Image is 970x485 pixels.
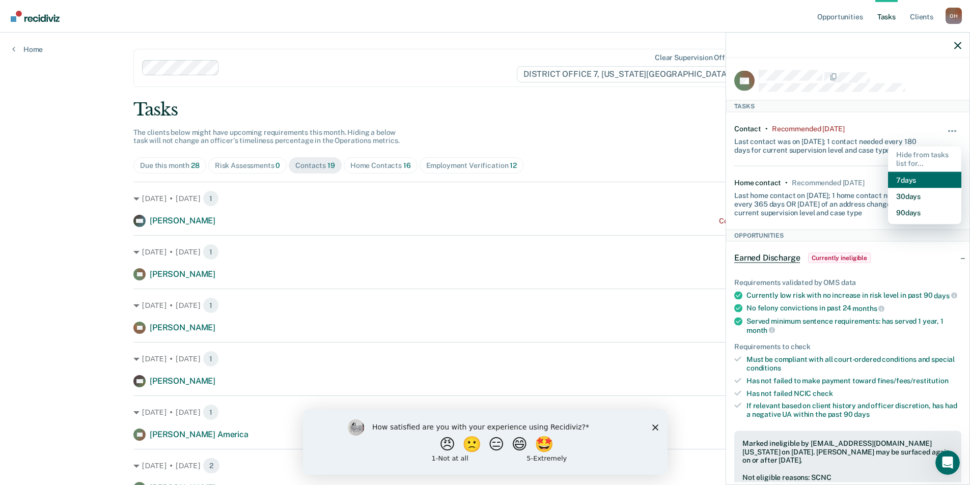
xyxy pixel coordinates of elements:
div: [DATE] • [DATE] [133,458,837,474]
div: [DATE] • [DATE] [133,190,837,207]
span: [PERSON_NAME] [150,216,215,225]
div: Employment Verification [426,161,517,170]
div: Must be compliant with all court-ordered conditions and special [746,355,961,373]
div: Opportunities [726,229,969,241]
div: [DATE] • [DATE] [133,404,837,420]
span: month [746,326,775,334]
div: Not eligible reasons: SCNC [742,473,953,482]
div: Earned DischargeCurrently ineligible [726,241,969,274]
div: Risk Assessments [215,161,281,170]
div: Requirements to check [734,343,961,351]
span: DISTRICT OFFICE 7, [US_STATE][GEOGRAPHIC_DATA] [517,66,743,82]
a: Home [12,45,43,54]
div: Due this month [140,161,200,170]
iframe: Intercom live chat [935,450,960,475]
span: 16 [403,161,411,169]
span: 1 [203,244,219,260]
div: Contact recommended a month ago [719,217,837,225]
div: Recommended 3 days ago [772,124,844,133]
span: 19 [327,161,335,169]
div: Clear supervision officers [655,53,741,62]
div: Recommended in 7 days [792,179,864,187]
div: O H [946,8,962,24]
span: 12 [510,161,517,169]
div: Home contact [734,179,781,187]
div: If relevant based on client history and officer discretion, has had a negative UA within the past 90 [746,402,961,419]
img: Recidiviz [11,11,60,22]
div: Has not failed NCIC [746,389,961,397]
span: check [813,389,833,397]
span: 28 [191,161,200,169]
button: 7 days [888,172,961,188]
span: days [934,291,957,299]
button: 30 days [888,188,961,204]
span: 1 [203,351,219,367]
div: [DATE] • [DATE] [133,244,837,260]
div: Served minimum sentence requirements: has served 1 year, 1 [746,317,961,334]
span: 0 [275,161,280,169]
div: Hide from tasks list for... [888,146,961,172]
div: [DATE] • [DATE] [133,351,837,367]
div: Home Contacts [350,161,411,170]
div: Requirements validated by OMS data [734,278,961,287]
div: Tasks [726,100,969,112]
span: Currently ineligible [808,252,871,263]
span: 1 [203,297,219,313]
span: [PERSON_NAME] [150,376,215,386]
span: 2 [203,458,220,474]
div: Contact [734,124,761,133]
span: Earned Discharge [734,252,800,263]
span: days [854,410,869,418]
span: The clients below might have upcoming requirements this month. Hiding a below task will not chang... [133,128,400,145]
span: 1 [203,190,219,207]
div: Contacts [295,161,335,170]
div: No felony convictions in past 24 [746,304,961,313]
button: 90 days [888,204,961,220]
span: [PERSON_NAME] America [150,430,248,439]
span: fines/fees/restitution [877,376,949,384]
div: • [765,124,768,133]
div: Currently low risk with no increase in risk level in past 90 [746,291,961,300]
span: conditions [746,363,781,372]
div: Has not failed to make payment toward [746,376,961,385]
span: [PERSON_NAME] [150,323,215,332]
div: Last home contact on [DATE]; 1 home contact needed every 365 days OR [DATE] of an address change ... [734,187,924,217]
iframe: Survey by Kim from Recidiviz [303,409,668,475]
div: Last contact was on [DATE]; 1 contact needed every 180 days for current supervision level and cas... [734,133,924,154]
div: [DATE] • [DATE] [133,297,837,313]
div: Marked ineligible by [EMAIL_ADDRESS][DOMAIN_NAME][US_STATE] on [DATE]. [PERSON_NAME] may be surfa... [742,439,953,464]
div: Tasks [133,99,837,120]
span: months [852,304,884,312]
div: • [785,179,788,187]
span: [PERSON_NAME] [150,269,215,279]
button: Profile dropdown button [946,8,962,24]
span: 1 [203,404,219,420]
